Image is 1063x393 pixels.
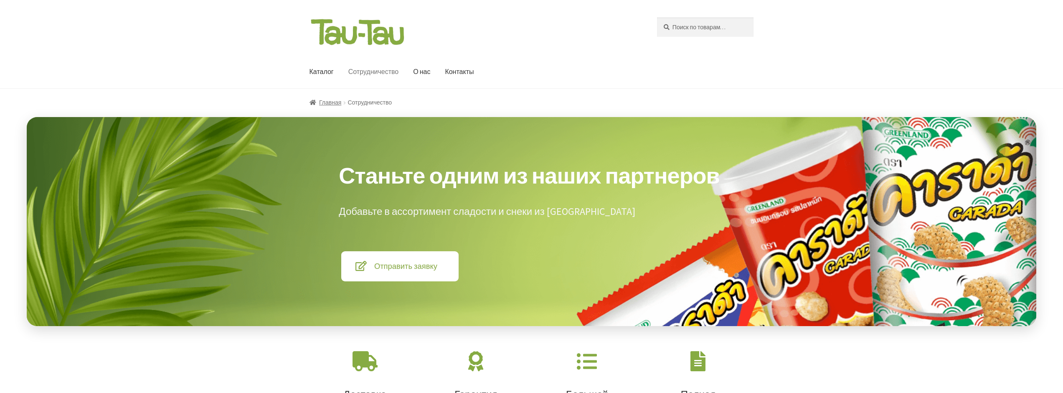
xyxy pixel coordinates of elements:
[342,56,406,88] a: Сотрудничество
[438,56,480,88] a: Контакты
[310,98,754,107] nav: Сотрудничество
[374,261,437,271] span: Отправить заявку
[303,56,340,88] a: Каталог
[657,18,753,37] input: Поиск по товарам…
[310,99,342,106] a: Главная
[406,56,437,88] a: О нас
[339,161,719,190] strong: Станьте одним из наших партнеров
[339,204,724,220] p: Добавьте в ассортимент сладости и снеки из [GEOGRAPHIC_DATA]
[341,251,459,281] a: Отправить заявку
[353,349,378,374] div: Доставка по всей России
[574,349,599,374] div: Большой ассортимент
[463,349,488,374] div: Гарантия качества
[341,98,348,107] span: /
[310,56,638,88] nav: Основное меню
[685,349,710,374] div: Полная документация
[310,18,406,46] img: Tau-Tau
